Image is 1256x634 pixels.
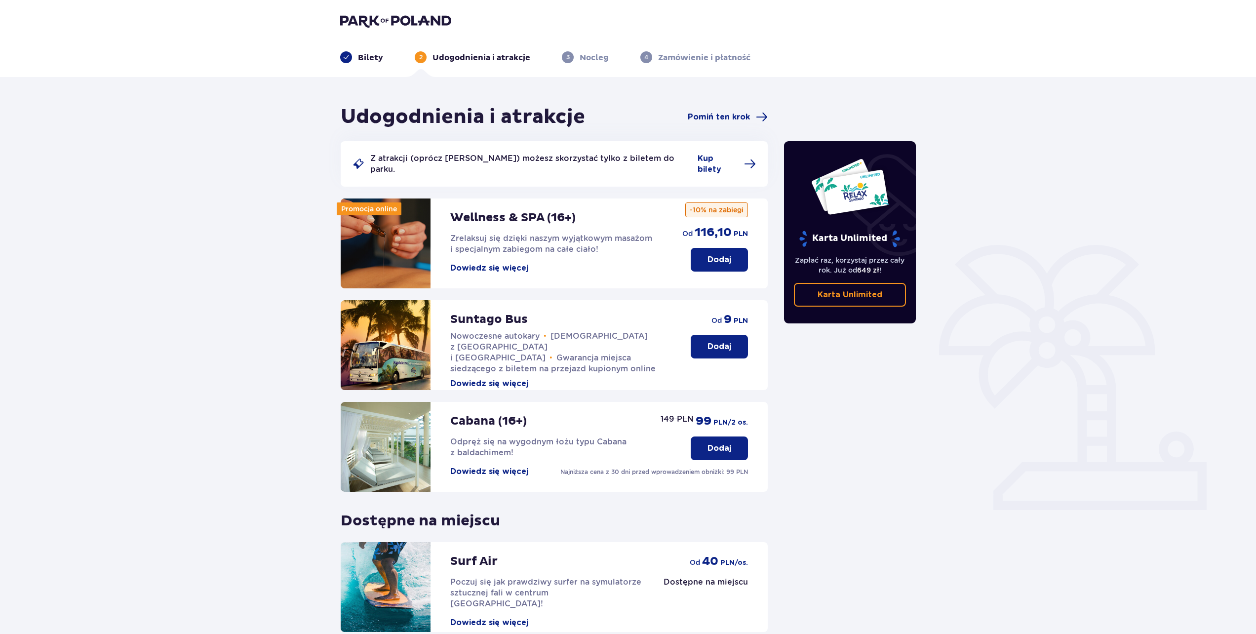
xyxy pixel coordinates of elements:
[340,51,383,63] div: Bilety
[794,283,906,307] a: Karta Unlimited
[341,542,431,632] img: attraction
[734,229,748,239] span: PLN
[450,617,528,628] button: Dowiedz się więcej
[562,51,609,63] div: 3Nocleg
[794,255,906,275] p: Zapłać raz, korzystaj przez cały rok. Już od !
[707,443,731,454] p: Dodaj
[724,312,732,327] span: 9
[370,153,692,175] p: Z atrakcji (oprócz [PERSON_NAME]) możesz skorzystać tylko z biletem do parku.
[450,312,528,327] p: Suntago Bus
[691,436,748,460] button: Dodaj
[691,335,748,358] button: Dodaj
[580,52,609,63] p: Nocleg
[549,353,552,363] span: •
[341,504,500,530] p: Dostępne na miejscu
[415,51,530,63] div: 2Udogodnienia i atrakcje
[358,52,383,63] p: Bilety
[341,198,431,288] img: attraction
[818,289,882,300] p: Karta Unlimited
[688,112,750,122] span: Pomiń ten krok
[698,153,756,175] a: Kup bilety
[658,52,750,63] p: Zamówienie i płatność
[450,263,528,274] button: Dowiedz się więcej
[450,577,641,608] span: Poczuj się jak prawdziwy surfer na symulatorze sztucznej fali w centrum [GEOGRAPHIC_DATA]!
[707,341,731,352] p: Dodaj
[857,266,879,274] span: 649 zł
[720,558,748,568] span: PLN /os.
[695,225,732,240] span: 116,10
[690,557,700,567] span: od
[640,51,750,63] div: 4Zamówienie i płatność
[566,53,570,62] p: 3
[644,53,648,62] p: 4
[688,111,768,123] a: Pomiń ten krok
[661,414,694,425] p: 149 PLN
[450,378,528,389] button: Dowiedz się więcej
[450,210,576,225] p: Wellness & SPA (16+)
[702,554,718,569] span: 40
[707,254,731,265] p: Dodaj
[450,414,527,429] p: Cabana (16+)
[691,248,748,272] button: Dodaj
[685,202,748,217] p: -10% na zabiegi
[341,300,431,390] img: attraction
[664,577,748,588] p: Dostępne na miejscu
[711,316,722,325] span: od
[341,105,585,129] h1: Udogodnienia i atrakcje
[450,554,498,569] p: Surf Air
[698,153,738,175] span: Kup bilety
[340,14,451,28] img: Park of Poland logo
[337,202,401,215] div: Promocja online
[811,158,889,215] img: Dwie karty całoroczne do Suntago z napisem 'UNLIMITED RELAX', na białym tle z tropikalnymi liśćmi...
[696,414,711,429] span: 99
[341,402,431,492] img: attraction
[560,468,748,476] p: Najniższa cena z 30 dni przed wprowadzeniem obniżki: 99 PLN
[450,331,648,362] span: [DEMOGRAPHIC_DATA] z [GEOGRAPHIC_DATA] i [GEOGRAPHIC_DATA]
[432,52,530,63] p: Udogodnienia i atrakcje
[419,53,423,62] p: 2
[713,418,748,428] span: PLN /2 os.
[682,229,693,238] span: od
[450,466,528,477] button: Dowiedz się więcej
[450,331,540,341] span: Nowoczesne autokary
[544,331,547,341] span: •
[734,316,748,326] span: PLN
[450,234,652,254] span: Zrelaksuj się dzięki naszym wyjątkowym masażom i specjalnym zabiegom na całe ciało!
[798,230,901,247] p: Karta Unlimited
[450,437,627,457] span: Odpręż się na wygodnym łożu typu Cabana z baldachimem!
